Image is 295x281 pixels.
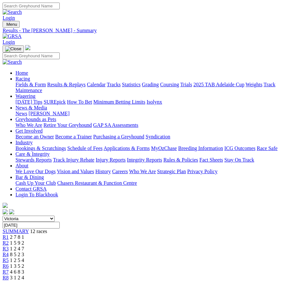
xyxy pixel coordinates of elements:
[224,157,254,163] a: Stay On Track
[246,82,262,87] a: Weights
[57,180,137,186] a: Chasers Restaurant & Function Centre
[193,82,244,87] a: 2025 TAB Adelaide Cup
[93,122,138,128] a: GAP SA Assessments
[257,145,277,151] a: Race Safe
[30,229,47,234] span: 12 races
[15,99,292,105] div: Wagering
[3,59,22,65] img: Search
[122,82,141,87] a: Statistics
[3,240,9,246] a: R2
[9,209,14,214] img: twitter.svg
[15,134,292,140] div: Get Involved
[3,252,9,257] a: R4
[15,128,43,134] a: Get Involved
[127,157,162,163] a: Integrity Reports
[47,82,86,87] a: Results & Replays
[3,9,22,15] img: Search
[3,28,292,33] a: Results - The [PERSON_NAME] - Summary
[146,134,170,139] a: Syndication
[129,169,156,174] a: Who We Are
[15,99,42,105] a: [DATE] Tips
[5,46,21,52] img: Close
[147,99,162,105] a: Isolynx
[15,180,56,186] a: Cash Up Your Club
[10,258,24,263] span: 1 2 5 4
[67,145,102,151] a: Schedule of Fees
[15,140,33,145] a: Industry
[142,82,159,87] a: Grading
[10,234,24,240] span: 2 7 8 1
[3,275,9,280] a: R8
[3,269,9,275] a: R7
[3,229,29,234] a: SUMMARY
[10,246,24,251] span: 1 2 4 7
[15,163,28,168] a: About
[15,105,47,110] a: News & Media
[3,3,60,9] input: Search
[96,157,126,163] a: Injury Reports
[163,157,198,163] a: Rules & Policies
[93,99,145,105] a: Minimum Betting Limits
[3,258,9,263] a: R5
[3,246,9,251] a: R3
[15,186,46,192] a: Contact GRSA
[44,99,66,105] a: SUREpick
[15,122,42,128] a: Who We Are
[3,33,22,39] img: GRSA
[107,82,121,87] a: Tracks
[15,117,56,122] a: Greyhounds as Pets
[10,275,24,280] span: 3 1 2 4
[104,145,150,151] a: Applications & Forms
[28,111,69,116] a: [PERSON_NAME]
[87,82,106,87] a: Calendar
[15,174,44,180] a: Bar & Dining
[3,209,8,214] img: facebook.svg
[15,145,292,151] div: Industry
[15,93,36,99] a: Wagering
[10,263,24,269] span: 1 3 5 2
[187,169,218,174] a: Privacy Policy
[67,99,92,105] a: How To Bet
[15,180,292,186] div: Bar & Dining
[15,111,292,117] div: News & Media
[57,169,94,174] a: Vision and Values
[15,82,46,87] a: Fields & Form
[3,39,15,45] a: Login
[178,145,223,151] a: Breeding Information
[3,203,8,208] img: logo-grsa-white.png
[15,192,58,197] a: Login To Blackbook
[55,134,92,139] a: Become a Trainer
[3,234,9,240] a: R1
[15,111,27,116] a: News
[3,263,9,269] span: R6
[25,45,30,50] img: logo-grsa-white.png
[53,157,94,163] a: Track Injury Rebate
[10,240,24,246] span: 1 5 9 2
[160,82,179,87] a: Coursing
[15,82,275,93] a: Track Maintenance
[93,134,144,139] a: Purchasing a Greyhound
[3,222,60,229] input: Select date
[15,157,52,163] a: Stewards Reports
[3,45,24,52] button: Toggle navigation
[3,52,60,59] input: Search
[112,169,128,174] a: Careers
[15,151,50,157] a: Care & Integrity
[15,122,292,128] div: Greyhounds as Pets
[157,169,186,174] a: Strategic Plan
[15,76,30,81] a: Racing
[151,145,177,151] a: MyOzChase
[15,157,292,163] div: Care & Integrity
[224,145,255,151] a: ICG Outcomes
[95,169,111,174] a: History
[3,15,15,21] a: Login
[199,157,223,163] a: Fact Sheets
